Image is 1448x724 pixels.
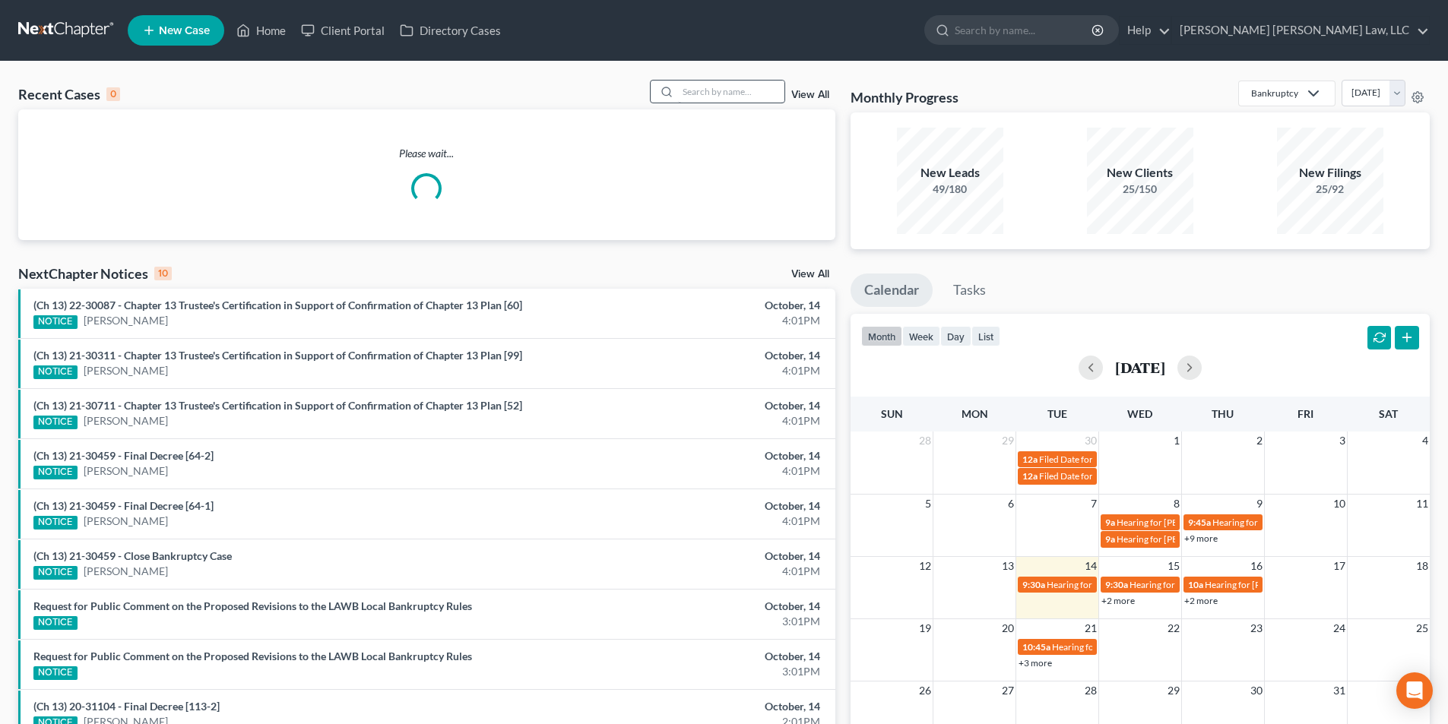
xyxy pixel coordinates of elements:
[33,315,78,329] div: NOTICE
[1117,517,1235,528] span: Hearing for [PERSON_NAME]
[33,549,232,562] a: (Ch 13) 21-30459 - Close Bankruptcy Case
[33,516,78,530] div: NOTICE
[1166,557,1181,575] span: 15
[1039,470,1166,482] span: Filed Date for [PERSON_NAME]
[568,363,820,378] div: 4:01PM
[1087,164,1193,182] div: New Clients
[568,599,820,614] div: October, 14
[154,267,172,280] div: 10
[1166,619,1181,637] span: 22
[293,17,392,44] a: Client Portal
[568,413,820,428] div: 4:01PM
[851,88,958,106] h3: Monthly Progress
[84,413,168,428] a: [PERSON_NAME]
[1421,432,1430,450] span: 4
[84,313,168,328] a: [PERSON_NAME]
[568,463,820,479] div: 4:01PM
[33,700,220,713] a: (Ch 13) 20-31104 - Final Decree [113-2]
[1105,517,1115,528] span: 9a
[1249,681,1264,700] span: 30
[1083,619,1098,637] span: 21
[851,273,933,307] a: Calendar
[1039,454,1166,465] span: Filed Date for [PERSON_NAME]
[1006,495,1016,513] span: 6
[917,432,933,450] span: 28
[1117,533,1235,545] span: Hearing for [PERSON_NAME]
[1396,672,1433,709] div: Open Intercom Messenger
[33,349,522,362] a: (Ch 13) 21-30311 - Chapter 13 Trustee's Certification in Support of Confirmation of Chapter 13 Pl...
[33,416,78,429] div: NOTICE
[939,273,1000,307] a: Tasks
[1249,619,1264,637] span: 23
[568,549,820,564] div: October, 14
[1212,517,1331,528] span: Hearing for [PERSON_NAME]
[33,566,78,580] div: NOTICE
[1019,657,1052,669] a: +3 more
[568,498,820,514] div: October, 14
[1277,164,1383,182] div: New Filings
[1415,495,1430,513] span: 11
[1087,182,1193,197] div: 25/150
[940,326,971,346] button: day
[917,557,933,575] span: 12
[1297,407,1313,420] span: Fri
[568,664,820,679] div: 3:01PM
[568,614,820,629] div: 3:01PM
[678,81,784,103] input: Search by name...
[1172,495,1181,513] span: 8
[229,17,293,44] a: Home
[861,326,902,346] button: month
[1047,407,1067,420] span: Tue
[897,164,1003,182] div: New Leads
[1332,681,1347,700] span: 31
[1188,517,1211,528] span: 9:45a
[568,448,820,463] div: October, 14
[18,146,835,161] p: Please wait...
[1338,432,1347,450] span: 3
[1022,641,1050,653] span: 10:45a
[1415,557,1430,575] span: 18
[568,313,820,328] div: 4:01PM
[1255,432,1264,450] span: 2
[392,17,509,44] a: Directory Cases
[33,449,214,462] a: (Ch 13) 21-30459 - Final Decree [64-2]
[106,87,120,101] div: 0
[962,407,988,420] span: Mon
[971,326,1000,346] button: list
[1083,432,1098,450] span: 30
[1101,595,1135,606] a: +2 more
[1120,17,1171,44] a: Help
[1089,495,1098,513] span: 7
[568,649,820,664] div: October, 14
[33,599,472,612] a: Request for Public Comment on the Proposed Revisions to the LAWB Local Bankruptcy Rules
[568,398,820,413] div: October, 14
[1000,557,1016,575] span: 13
[1415,619,1430,637] span: 25
[1022,579,1045,590] span: 9:30a
[1172,432,1181,450] span: 1
[33,399,522,412] a: (Ch 13) 21-30711 - Chapter 13 Trustee's Certification in Support of Confirmation of Chapter 13 Pl...
[568,564,820,579] div: 4:01PM
[33,616,78,630] div: NOTICE
[1022,470,1038,482] span: 12a
[1127,407,1152,420] span: Wed
[33,299,522,311] a: (Ch 13) 22-30087 - Chapter 13 Trustee's Certification in Support of Confirmation of Chapter 13 Pl...
[1251,87,1298,100] div: Bankruptcy
[84,463,168,479] a: [PERSON_NAME]
[1379,407,1398,420] span: Sat
[1022,454,1038,465] span: 12a
[33,499,214,512] a: (Ch 13) 21-30459 - Final Decree [64-1]
[1000,432,1016,450] span: 29
[917,619,933,637] span: 19
[33,466,78,479] div: NOTICE
[1277,182,1383,197] div: 25/92
[1115,359,1165,375] h2: [DATE]
[897,182,1003,197] div: 49/180
[791,90,829,100] a: View All
[1083,681,1098,700] span: 28
[1000,681,1016,700] span: 27
[33,650,472,662] a: Request for Public Comment on the Proposed Revisions to the LAWB Local Bankruptcy Rules
[1188,579,1203,590] span: 10a
[1130,579,1380,590] span: Hearing for [US_STATE] Safety Association of Timbermen - Self I
[1184,533,1218,544] a: +9 more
